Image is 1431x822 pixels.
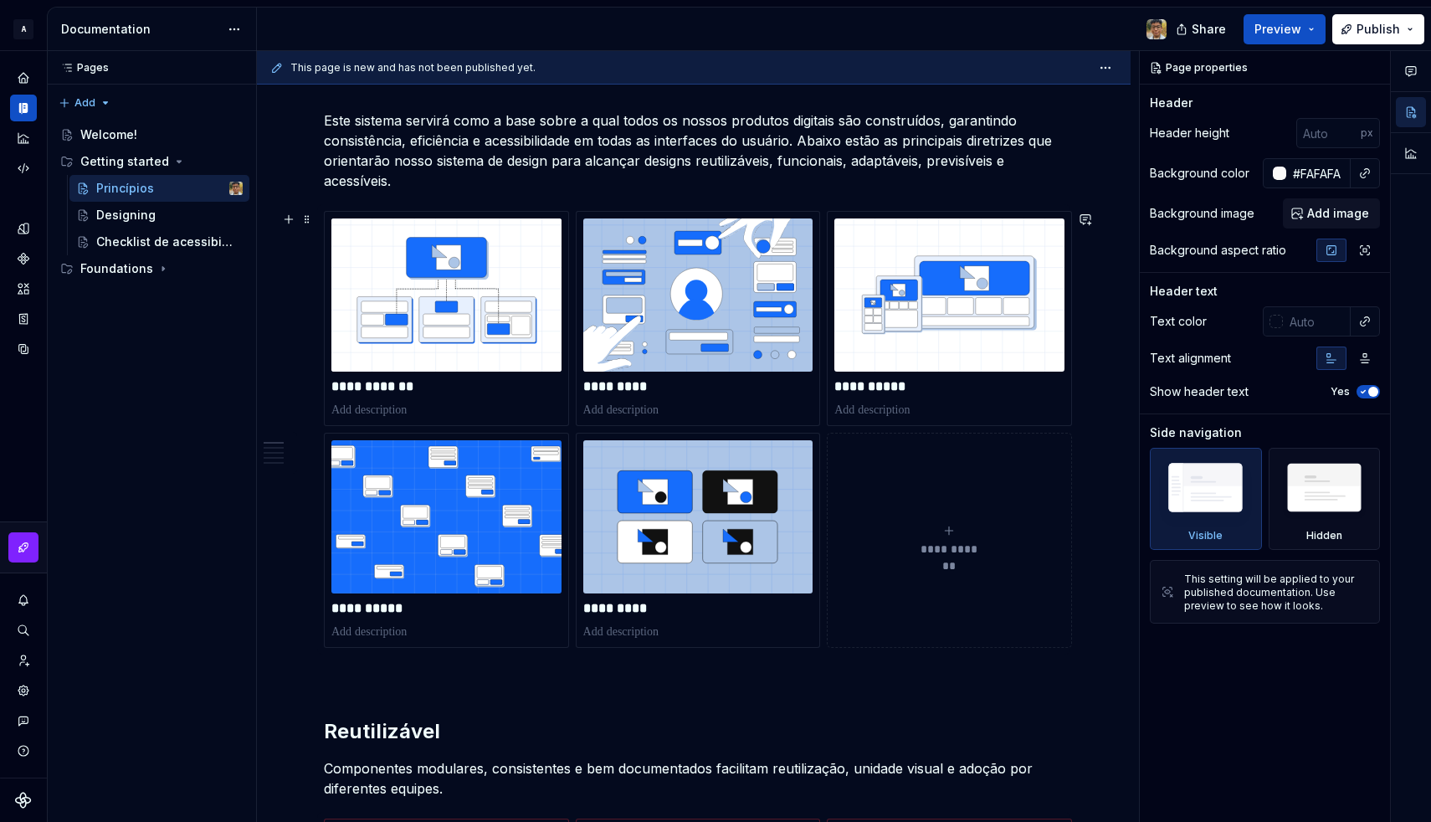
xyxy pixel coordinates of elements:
[1244,14,1326,44] button: Preview
[54,121,249,282] div: Page tree
[96,207,156,223] div: Designing
[54,61,109,74] div: Pages
[324,718,1064,745] h2: Reutilizável
[10,215,37,242] a: Design tokens
[10,155,37,182] a: Code automation
[1361,126,1373,140] p: px
[229,182,243,195] img: Andy
[1283,198,1380,229] button: Add image
[10,95,37,121] a: Documentation
[10,275,37,302] a: Assets
[1146,19,1167,39] img: Andy
[96,180,154,197] div: Princípios
[1283,306,1351,337] input: Auto
[1254,21,1301,38] span: Preview
[1150,242,1286,259] div: Background aspect ratio
[54,91,116,115] button: Add
[834,218,1064,372] img: 0063c5a8-7bca-4f5c-bf4b-e4b2a141ed2c.svg
[80,126,137,143] div: Welcome!
[1150,383,1249,400] div: Show header text
[1357,21,1400,38] span: Publish
[1150,205,1254,222] div: Background image
[1167,14,1237,44] button: Share
[10,587,37,614] button: Notifications
[69,175,249,202] a: PrincípiosAndy
[583,218,813,372] img: 617634b7-11a2-46a8-9ea6-a07f27298825.svg
[290,61,536,74] span: This page is new and has not been published yet.
[1307,205,1369,222] span: Add image
[10,707,37,734] button: Contact support
[324,110,1064,191] p: Este sistema servirá como a base sobre a qual todos os nossos produtos digitais são construídos, ...
[96,234,234,250] div: Checklist de acessibilidade
[1331,385,1350,398] label: Yes
[15,792,32,809] svg: Supernova Logo
[1150,448,1262,550] div: Visible
[1150,95,1192,111] div: Header
[331,440,562,593] img: 77902ad9-b7ba-4d39-b35f-7e671afde201.svg
[10,125,37,152] a: Analytics
[10,336,37,362] a: Data sources
[1150,283,1218,300] div: Header text
[10,677,37,704] a: Settings
[61,21,219,38] div: Documentation
[80,260,153,277] div: Foundations
[331,218,562,372] img: b8f33bf6-093e-4aa4-b21b-1ef79fc60a34.svg
[1188,529,1223,542] div: Visible
[10,64,37,91] a: Home
[13,19,33,39] div: A
[54,255,249,282] div: Foundations
[74,96,95,110] span: Add
[1150,424,1242,441] div: Side navigation
[3,11,44,47] button: A
[1150,165,1249,182] div: Background color
[69,202,249,229] a: Designing
[1296,118,1361,148] input: Auto
[1306,529,1342,542] div: Hidden
[54,121,249,148] a: Welcome!
[1184,573,1369,613] div: This setting will be applied to your published documentation. Use preview to see how it looks.
[583,440,813,593] img: 2f933953-1427-4282-addf-d40d7f23ea77.svg
[1332,14,1424,44] button: Publish
[10,245,37,272] a: Components
[1286,158,1351,188] input: Auto
[324,758,1064,799] p: Componentes modulares, consistentes e bem documentados facilitam reutilização, unidade visual e a...
[1192,21,1226,38] span: Share
[1150,313,1207,330] div: Text color
[54,148,249,175] div: Getting started
[80,153,169,170] div: Getting started
[10,306,37,332] a: Storybook stories
[69,229,249,255] a: Checklist de acessibilidade
[1150,350,1231,367] div: Text alignment
[1269,448,1381,550] div: Hidden
[1150,125,1229,141] div: Header height
[10,647,37,674] a: Invite team
[10,617,37,644] button: Search ⌘K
